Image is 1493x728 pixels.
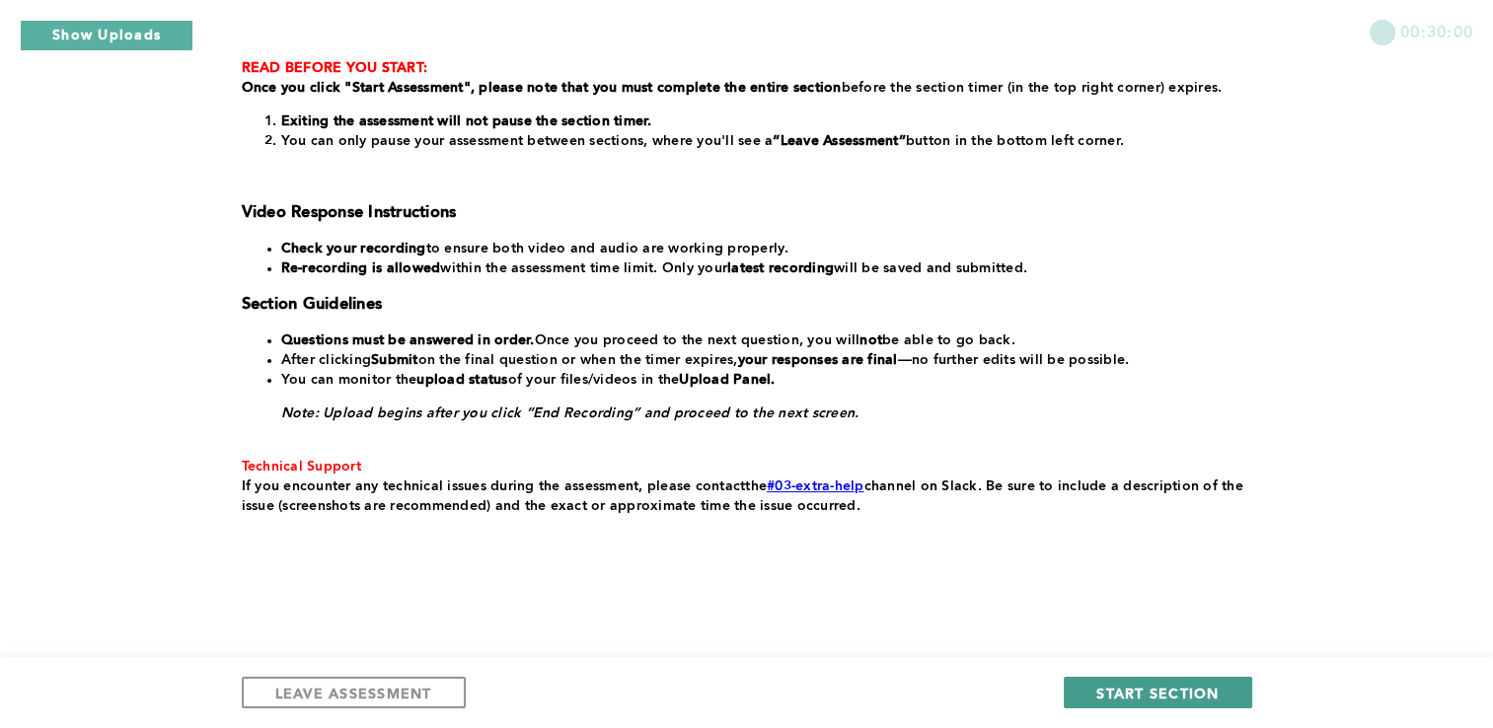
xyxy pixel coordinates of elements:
strong: upload status [416,373,507,387]
strong: Re-recording is allowed [281,261,441,275]
em: Note: Upload begins after you click “End Recording” and proceed to the next screen. [281,406,859,420]
li: You can only pause your assessment between sections, where you'll see a button in the bottom left... [281,131,1244,151]
li: After clicking on the final question or when the timer expires, —no further edits will be possible. [281,350,1244,370]
li: within the assessment time limit. Only your will be saved and submitted. [281,258,1244,278]
button: START SECTION [1064,677,1251,708]
a: #03-extra-help [767,479,864,493]
strong: your responses are final [738,353,898,367]
p: before the section timer (in the top right corner) expires. [242,78,1244,98]
span: If you encounter any technical issues during the assessment, please contact [242,479,746,493]
span: LEAVE ASSESSMENT [275,684,432,702]
h3: Video Response Instructions [242,203,1244,223]
button: LEAVE ASSESSMENT [242,677,466,708]
strong: Once you click "Start Assessment", please note that you must complete the entire section [242,81,842,95]
span: 00:30:00 [1400,20,1473,42]
strong: READ BEFORE YOU START: [242,61,428,75]
strong: not [859,333,882,347]
strong: “Leave Assessment” [773,134,906,148]
strong: Check your recording [281,242,426,255]
h3: Section Guidelines [242,295,1244,315]
span: START SECTION [1096,684,1219,702]
li: Once you proceed to the next question, you will be able to go back. [281,330,1244,350]
li: to ensure both video and audio are working properly. [281,239,1244,258]
strong: Exiting the assessment will not pause the section timer. [281,114,652,128]
button: Show Uploads [20,20,193,51]
strong: Questions must be answered in order. [281,333,535,347]
strong: Submit [371,353,418,367]
span: . Be sure to include a description of the issue (screenshots are recommended) and the exact or ap... [242,479,1248,513]
span: Technical Support [242,460,361,473]
p: the channel on Slack [242,476,1244,516]
strong: latest recording [727,261,834,275]
strong: Upload Panel. [679,373,775,387]
li: You can monitor the of your files/videos in the [281,370,1244,390]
